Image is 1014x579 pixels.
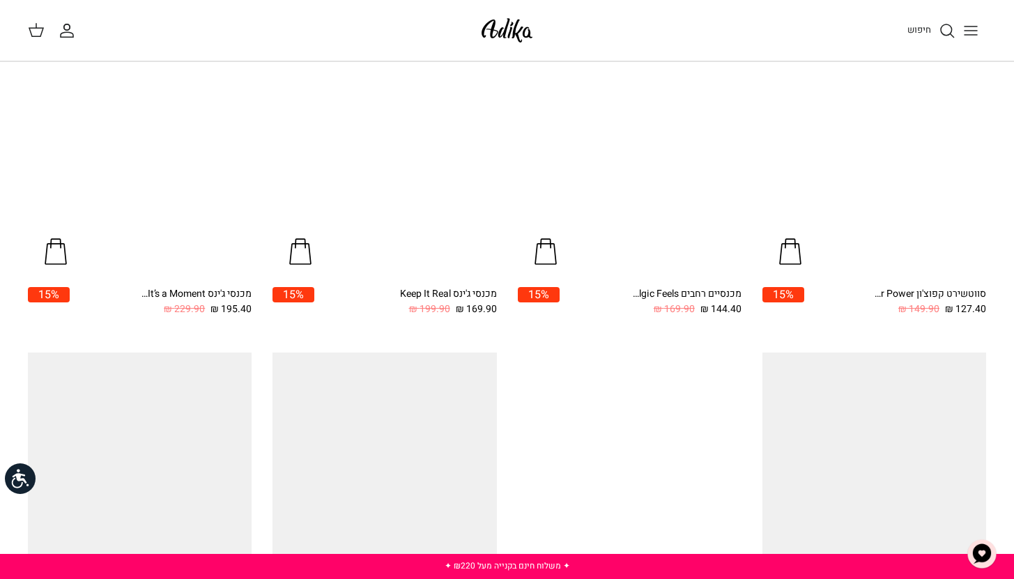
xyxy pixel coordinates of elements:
a: חיפוש [907,22,955,39]
img: Adika IL [477,14,537,47]
a: מכנסי ג'ינס It’s a Moment גזרה רחבה | BAGGY 195.40 ₪ 229.90 ₪ [70,287,252,317]
button: צ'אט [961,533,1003,575]
a: ✦ משלוח חינם בקנייה מעל ₪220 ✦ [445,559,570,572]
span: 144.40 ₪ [700,302,742,317]
span: חיפוש [907,23,931,36]
a: 15% [762,287,804,317]
div: מכנסי ג'ינס It’s a Moment גזרה רחבה | BAGGY [140,287,252,302]
span: 169.90 ₪ [654,302,695,317]
a: 15% [28,287,70,317]
span: 15% [762,287,804,302]
a: מכנסי ג'ינס Keep It Real 169.90 ₪ 199.90 ₪ [314,287,496,317]
span: 199.90 ₪ [409,302,450,317]
div: מכנסיים רחבים Nostalgic Feels קורדרוי [630,287,742,302]
span: 15% [28,287,70,302]
div: סווטשירט קפוצ'ון Star Power אוברסייז [875,287,986,302]
a: 15% [518,287,560,317]
span: 149.90 ₪ [898,302,939,317]
span: 169.90 ₪ [456,302,497,317]
div: מכנסי ג'ינס Keep It Real [385,287,497,302]
a: סווטשירט קפוצ'ון Star Power אוברסייז 127.40 ₪ 149.90 ₪ [804,287,986,317]
span: 15% [272,287,314,302]
a: מכנסיים רחבים Nostalgic Feels קורדרוי 144.40 ₪ 169.90 ₪ [560,287,742,317]
a: 15% [272,287,314,317]
a: החשבון שלי [59,22,81,39]
button: Toggle menu [955,15,986,46]
span: 195.40 ₪ [210,302,252,317]
span: 15% [518,287,560,302]
span: 229.90 ₪ [164,302,205,317]
span: 127.40 ₪ [945,302,986,317]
